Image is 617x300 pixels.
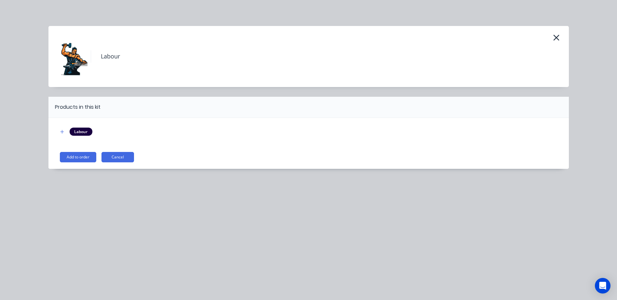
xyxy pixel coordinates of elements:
[60,152,96,162] button: Add to order
[55,103,101,111] div: Products in this kit
[595,278,610,294] div: Open Intercom Messenger
[70,128,92,135] div: Labour
[101,152,134,162] button: Cancel
[91,50,120,63] h4: Labour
